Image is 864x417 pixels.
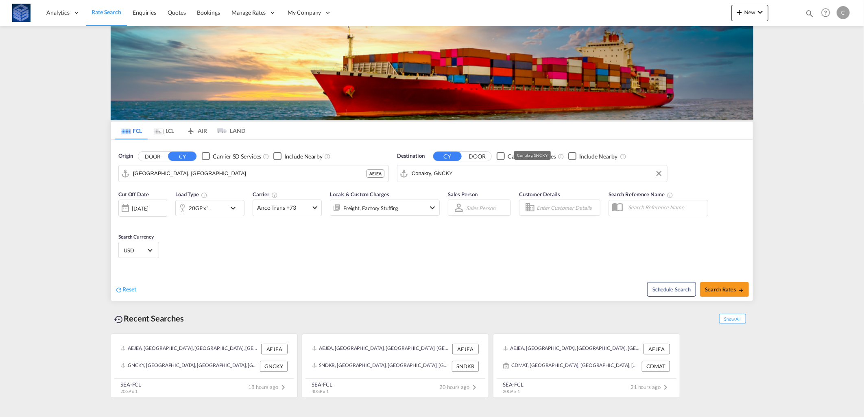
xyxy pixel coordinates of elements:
div: Carrier SD Services [213,152,261,161]
md-icon: icon-chevron-right [469,382,479,392]
md-pagination-wrapper: Use the left and right arrow keys to navigate between tabs [115,122,245,139]
div: C [837,6,850,19]
span: Quotes [168,9,185,16]
md-datepicker: Select [118,216,124,227]
md-tab-item: FCL [115,122,148,139]
div: icon-magnify [805,9,814,21]
div: Origin DOOR CY Checkbox No InkUnchecked: Search for CY (Container Yard) services for all selected... [111,140,753,301]
span: Customer Details [519,191,560,198]
div: 20GP x1icon-chevron-down [175,200,244,216]
md-icon: Unchecked: Ignores neighbouring ports when fetching rates.Checked : Includes neighbouring ports w... [324,153,331,160]
md-icon: icon-backup-restore [114,315,124,324]
span: Analytics [46,9,70,17]
button: CY [433,152,462,161]
div: CDMAT, Matadi, Congo, The Democratic Republic of the, Central Africa, Africa [503,361,640,371]
span: Anco Trans +73 [257,204,310,212]
div: AEJEA [367,169,384,178]
div: SNDKR [452,361,479,371]
span: Help [819,6,833,20]
img: LCL+%26+FCL+BACKGROUND.png [111,26,753,120]
md-icon: icon-plus 400-fg [735,7,744,17]
span: Reset [122,286,136,293]
md-icon: icon-chevron-down [755,7,765,17]
md-select: Sales Person [465,202,496,214]
md-checkbox: Checkbox No Ink [497,152,556,161]
div: [DATE] [118,200,167,217]
md-icon: icon-chevron-right [278,382,288,392]
input: Enter Customer Details [537,202,598,214]
span: New [735,9,765,15]
md-input-container: Conakry, GNCKY [397,165,667,182]
md-tab-item: AIR [180,122,213,139]
div: 20GP x1 [189,202,209,214]
button: CY [168,152,196,161]
input: Search Reference Name [624,201,708,213]
button: Clear Input [653,167,665,180]
span: Locals & Custom Charges [330,191,389,198]
md-icon: icon-chevron-down [428,203,437,213]
md-icon: The selected Trucker/Carrierwill be displayed in the rate results If the rates are from another f... [271,192,278,198]
md-tab-item: LAND [213,122,245,139]
img: fff785d0086311efa2d3e168b14c2f64.png [12,4,31,22]
div: Carrier SD Services [508,152,556,161]
recent-search-card: AEJEA, [GEOGRAPHIC_DATA], [GEOGRAPHIC_DATA], [GEOGRAPHIC_DATA], [GEOGRAPHIC_DATA] AEJEAGNCKY, [GE... [111,334,298,398]
md-checkbox: Checkbox No Ink [568,152,617,161]
span: 20GP x 1 [120,389,137,394]
span: Enquiries [133,9,156,16]
md-icon: Unchecked: Ignores neighbouring ports when fetching rates.Checked : Includes neighbouring ports w... [620,153,626,160]
div: SEA-FCL [312,381,332,388]
span: 20 hours ago [439,384,479,390]
span: Load Type [175,191,207,198]
recent-search-card: AEJEA, [GEOGRAPHIC_DATA], [GEOGRAPHIC_DATA], [GEOGRAPHIC_DATA], [GEOGRAPHIC_DATA] AEJEASNDKR, [GE... [302,334,489,398]
div: AEJEA [452,344,479,354]
span: Sales Person [448,191,478,198]
span: USD [124,247,146,254]
div: Freight Factory Stuffingicon-chevron-down [330,200,440,216]
div: [DATE] [132,205,148,212]
span: Rate Search [92,9,121,15]
div: SNDKR, Dakar, Senegal, Western Africa, Africa [312,361,450,371]
button: DOOR [463,152,491,161]
span: Search Rates [705,286,744,293]
md-select: Select Currency: $ USDUnited States Dollar [123,244,155,256]
div: SEA-FCL [503,381,524,388]
span: Manage Rates [231,9,266,17]
span: Search Currency [118,234,154,240]
button: icon-plus 400-fgNewicon-chevron-down [731,5,768,21]
span: Origin [118,152,133,160]
md-icon: icon-information-outline [201,192,207,198]
md-icon: icon-chevron-down [228,203,242,213]
div: Freight Factory Stuffing [343,202,399,214]
div: icon-refreshReset [115,285,136,294]
span: Bookings [197,9,220,16]
div: Recent Searches [111,309,187,328]
md-icon: Your search will be saved by the below given name [667,192,673,198]
span: 18 hours ago [248,384,288,390]
div: Include Nearby [579,152,617,161]
div: SEA-FCL [120,381,141,388]
md-checkbox: Checkbox No Ink [273,152,323,161]
div: AEJEA [644,344,670,354]
div: Include Nearby [284,152,323,161]
div: AEJEA [261,344,288,354]
md-icon: icon-arrow-right [738,287,744,293]
div: AEJEA, Jebel Ali, United Arab Emirates, Middle East, Middle East [121,344,259,354]
span: Cut Off Date [118,191,149,198]
input: Search by Port [412,167,663,180]
md-icon: icon-airplane [186,126,196,132]
span: 21 hours ago [631,384,670,390]
span: 40GP x 1 [312,389,329,394]
span: 20GP x 1 [503,389,520,394]
span: Show All [719,314,746,324]
button: Note: By default Schedule search will only considerorigin ports, destination ports and cut off da... [647,282,696,297]
md-icon: Unchecked: Search for CY (Container Yard) services for all selected carriers.Checked : Search for... [263,153,269,160]
button: Search Ratesicon-arrow-right [700,282,749,297]
div: Help [819,6,837,20]
button: DOOR [138,152,167,161]
md-input-container: Jebel Ali, AEJEA [119,165,388,182]
span: Carrier [253,191,278,198]
span: Search Reference Name [609,191,673,198]
md-icon: icon-chevron-right [661,382,670,392]
span: My Company [288,9,321,17]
